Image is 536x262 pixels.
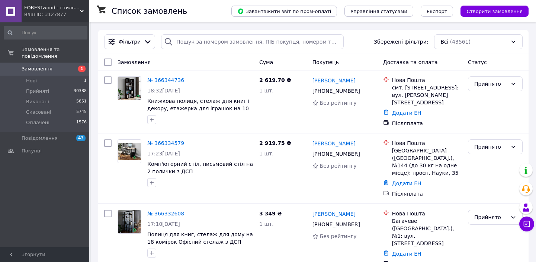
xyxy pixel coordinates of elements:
[84,78,87,84] span: 1
[76,109,87,116] span: 5745
[259,59,273,65] span: Cума
[320,233,357,239] span: Без рейтингу
[147,88,180,94] span: 18:32[DATE]
[118,77,141,100] img: Фото товару
[392,180,421,186] a: Додати ЕН
[259,140,291,146] span: 2 919.75 ₴
[259,151,274,157] span: 1 шт.
[311,149,362,159] div: [PHONE_NUMBER]
[4,26,87,40] input: Пошук
[147,98,250,119] a: Книжкова полиця, стелаж для книг і декору, етажерка для іграшок на 10 комірок із ДСП Венге магія
[24,11,89,18] div: Ваш ID: 3127877
[147,161,253,174] a: Комп'ютерний стіл, письмовий стіл на 2 полички з ДСП
[312,59,339,65] span: Покупець
[26,109,51,116] span: Скасовані
[147,77,184,83] a: № 366344736
[440,38,448,45] span: Всі
[453,8,529,14] a: Створити замовлення
[237,8,331,15] span: Завантажити звіт по пром-оплаті
[26,98,49,105] span: Виконані
[118,210,141,234] a: Фото товару
[119,38,141,45] span: Фільтри
[474,213,507,221] div: Прийнято
[350,9,407,14] span: Управління статусами
[320,100,357,106] span: Без рейтингу
[147,231,253,245] a: Полиця для книг, стелаж для дому на 18 комірок Офісний стелаж з ДСП
[22,135,58,142] span: Повідомлення
[259,211,282,217] span: 3 349 ₴
[392,251,421,257] a: Додати ЕН
[22,148,42,154] span: Покупці
[311,219,362,230] div: [PHONE_NUMBER]
[147,140,184,146] a: № 366334579
[392,84,462,106] div: смт. [STREET_ADDRESS]: вул. [PERSON_NAME][STREET_ADDRESS]
[231,6,337,17] button: Завантажити звіт по пром-оплаті
[474,143,507,151] div: Прийнято
[118,143,141,160] img: Фото товару
[383,59,438,65] span: Доставка та оплата
[468,59,487,65] span: Статус
[392,120,462,127] div: Післяплата
[22,46,89,60] span: Замовлення та повідомлення
[26,119,49,126] span: Оплачені
[344,6,413,17] button: Управління статусами
[374,38,428,45] span: Збережені фільтри:
[26,78,37,84] span: Нові
[311,86,362,96] div: [PHONE_NUMBER]
[450,39,471,45] span: (43561)
[24,4,80,11] span: FORESTwood - стильні і сучасні меблі від виробника
[26,88,49,95] span: Прийняті
[259,77,291,83] span: 2 619.70 ₴
[312,77,356,84] a: [PERSON_NAME]
[474,80,507,88] div: Прийнято
[147,211,184,217] a: № 366332608
[147,221,180,227] span: 17:10[DATE]
[76,135,86,141] span: 43
[312,210,356,218] a: [PERSON_NAME]
[466,9,523,14] span: Створити замовлення
[392,139,462,147] div: Нова Пошта
[320,163,357,169] span: Без рейтингу
[392,190,462,198] div: Післяплата
[118,76,141,100] a: Фото товару
[112,7,187,16] h1: Список замовлень
[118,210,141,233] img: Фото товару
[519,217,534,231] button: Чат з покупцем
[427,9,447,14] span: Експорт
[460,6,529,17] button: Створити замовлення
[392,147,462,177] div: [GEOGRAPHIC_DATA] ([GEOGRAPHIC_DATA].), №144 (до 30 кг на одне місце): просп. Науки, 35
[392,76,462,84] div: Нова Пошта
[259,88,274,94] span: 1 шт.
[421,6,453,17] button: Експорт
[312,140,356,147] a: [PERSON_NAME]
[392,217,462,247] div: Багачеве ([GEOGRAPHIC_DATA].), №1: вул. [STREET_ADDRESS]
[78,66,86,72] span: 1
[76,119,87,126] span: 1576
[118,139,141,163] a: Фото товару
[22,66,52,72] span: Замовлення
[161,34,344,49] input: Пошук за номером замовлення, ПІБ покупця, номером телефону, Email, номером накладної
[147,151,180,157] span: 17:23[DATE]
[259,221,274,227] span: 1 шт.
[392,210,462,217] div: Нова Пошта
[74,88,87,95] span: 30388
[118,59,151,65] span: Замовлення
[76,98,87,105] span: 5851
[392,110,421,116] a: Додати ЕН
